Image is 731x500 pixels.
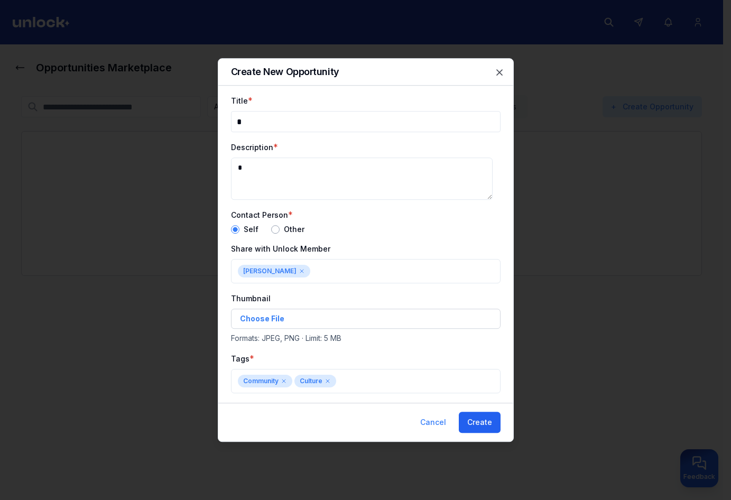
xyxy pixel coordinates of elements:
[459,412,501,433] button: Create
[412,412,455,433] button: Cancel
[231,354,249,363] label: Tags
[231,67,339,77] h2: Create New Opportunity
[284,226,304,233] label: Other
[238,265,310,277] div: [PERSON_NAME]
[240,313,284,324] span: Choose File
[294,375,336,387] div: Culture
[244,226,258,233] label: Self
[231,143,273,152] label: Description
[231,294,271,303] label: Thumbnail
[231,333,501,344] p: Formats: JPEG, PNG · Limit: 5 MB
[231,244,330,253] label: Share with Unlock Member
[238,375,292,387] div: Community
[231,210,288,219] label: Contact Person
[231,96,248,105] label: Title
